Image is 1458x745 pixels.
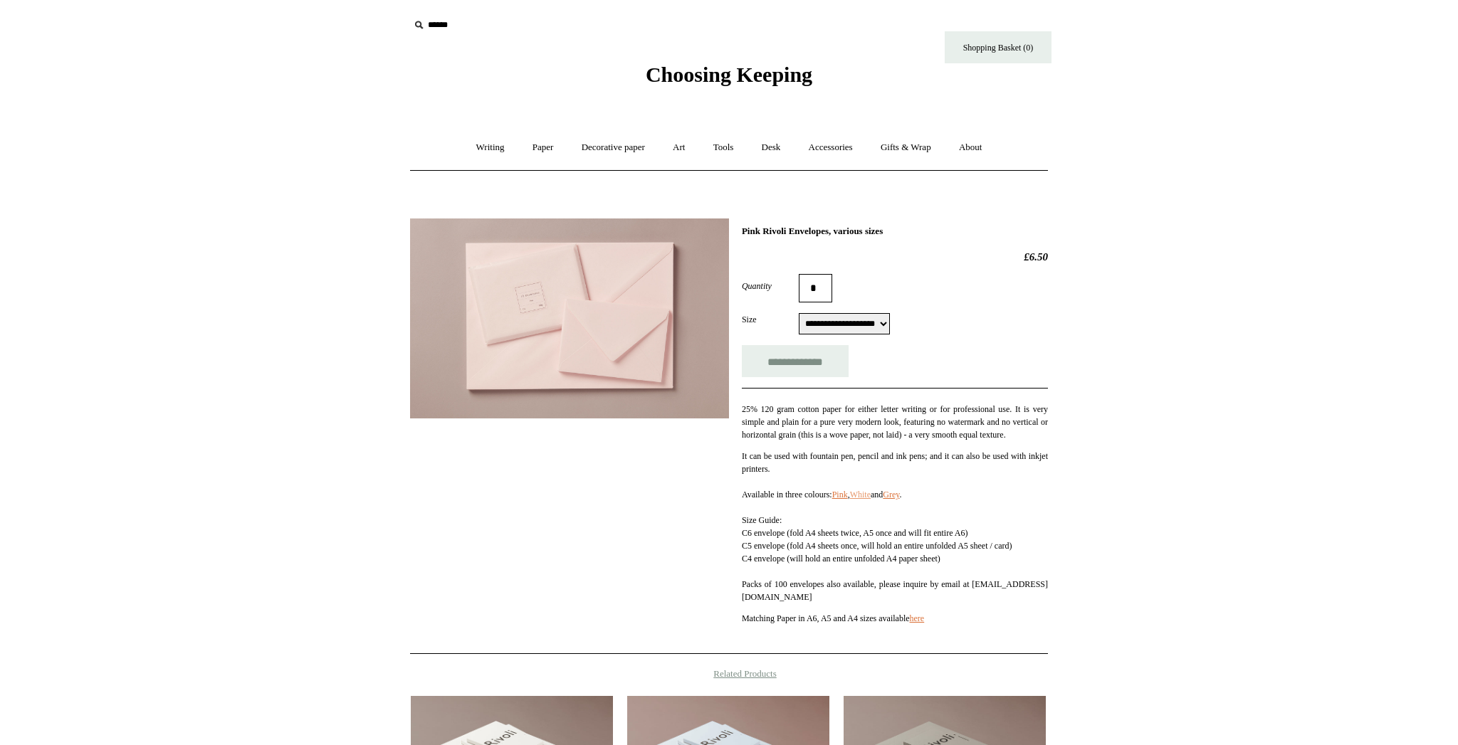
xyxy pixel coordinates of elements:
[373,668,1085,680] h4: Related Products
[883,490,899,500] a: Grey
[742,226,1048,237] h1: Pink Rivoli Envelopes, various sizes
[742,313,799,326] label: Size
[701,129,747,167] a: Tools
[910,613,925,623] a: here
[742,250,1048,263] h2: £6.50
[742,450,1048,603] p: It can be used with fountain pen, pencil and ink pens; and it can also be used with inkjet printe...
[945,31,1051,63] a: Shopping Basket (0)
[520,129,567,167] a: Paper
[410,218,729,418] img: Pink Rivoli Envelopes, various sizes
[569,129,658,167] a: Decorative paper
[868,129,944,167] a: Gifts & Wrap
[742,612,1048,638] p: Matching Paper in A6, A5 and A4 sizes available
[850,490,871,500] a: White
[742,403,1048,441] p: 25% 120 gram cotton paper for either letter writing or for professional use. It is very simple an...
[796,129,866,167] a: Accessories
[463,129,518,167] a: Writing
[646,63,812,86] span: Choosing Keeping
[832,490,848,500] a: Pink
[749,129,794,167] a: Desk
[660,129,698,167] a: Art
[742,280,799,292] label: Quantity
[946,129,995,167] a: About
[646,74,812,84] a: Choosing Keeping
